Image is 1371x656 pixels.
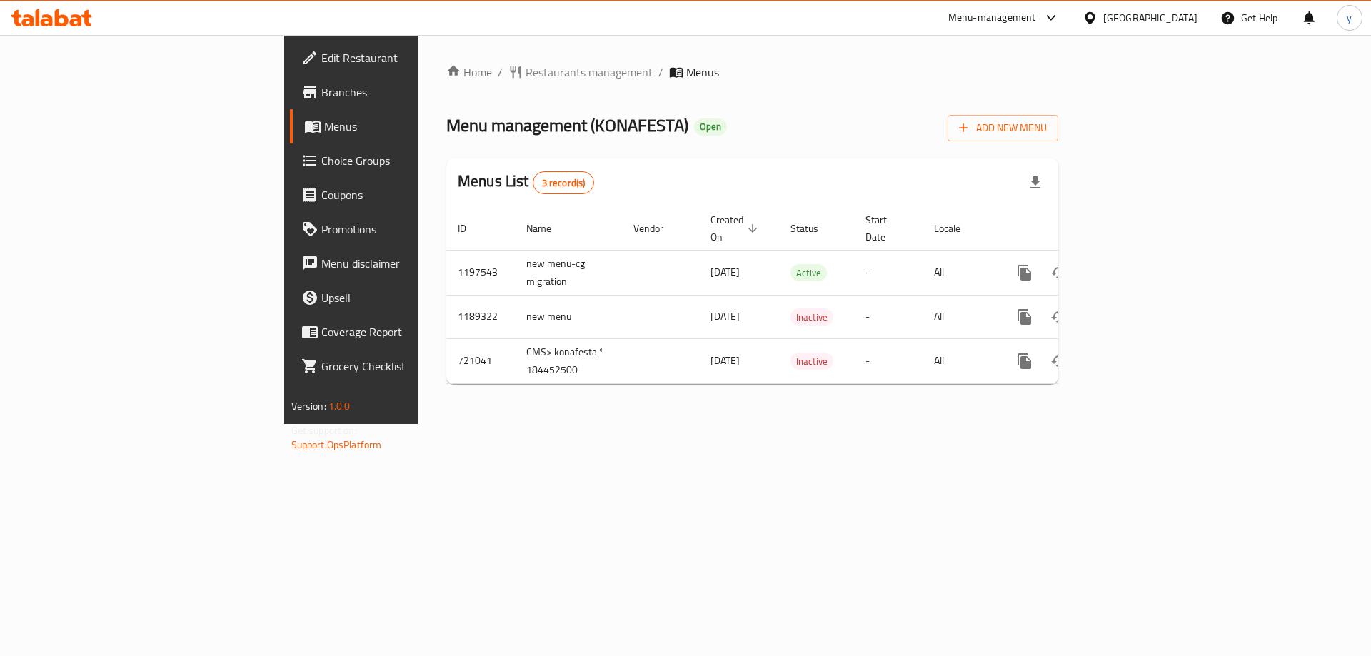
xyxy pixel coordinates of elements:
a: Support.OpsPlatform [291,435,382,454]
div: Open [694,118,727,136]
a: Coverage Report [290,315,513,349]
span: 3 record(s) [533,176,594,190]
a: Edit Restaurant [290,41,513,75]
th: Actions [996,207,1156,251]
span: Created On [710,211,762,246]
span: Grocery Checklist [321,358,502,375]
span: Restaurants management [526,64,653,81]
span: Version: [291,397,326,415]
table: enhanced table [446,207,1156,384]
span: Get support on: [291,421,357,440]
span: Open [694,121,727,133]
span: Name [526,220,570,237]
span: Menus [686,64,719,81]
a: Menus [290,109,513,143]
span: Promotions [321,221,502,238]
span: Locale [934,220,979,237]
span: Vendor [633,220,682,237]
span: Choice Groups [321,152,502,169]
span: Coupons [321,186,502,203]
div: [GEOGRAPHIC_DATA] [1103,10,1197,26]
span: Menus [324,118,502,135]
div: Inactive [790,308,833,326]
span: Start Date [865,211,905,246]
button: Change Status [1042,256,1076,290]
td: - [854,338,923,383]
span: Branches [321,84,502,101]
span: Edit Restaurant [321,49,502,66]
a: Grocery Checklist [290,349,513,383]
span: [DATE] [710,263,740,281]
a: Choice Groups [290,143,513,178]
td: All [923,250,996,295]
a: Upsell [290,281,513,315]
td: - [854,250,923,295]
button: Change Status [1042,344,1076,378]
span: Coverage Report [321,323,502,340]
div: Total records count [533,171,595,194]
span: [DATE] [710,351,740,370]
span: Menu disclaimer [321,255,502,272]
span: ID [458,220,485,237]
span: Add New Menu [959,119,1047,137]
button: more [1008,344,1042,378]
span: Menu management ( KONAFESTA ) [446,109,688,141]
span: 1.0.0 [328,397,351,415]
div: Export file [1018,166,1053,200]
button: more [1008,256,1042,290]
nav: breadcrumb [446,64,1058,81]
span: Active [790,265,827,281]
div: Menu-management [948,9,1036,26]
a: Restaurants management [508,64,653,81]
a: Coupons [290,178,513,212]
span: [DATE] [710,307,740,326]
span: Status [790,220,837,237]
td: - [854,295,923,338]
td: All [923,295,996,338]
td: new menu [515,295,622,338]
a: Menu disclaimer [290,246,513,281]
span: Inactive [790,353,833,370]
button: Change Status [1042,300,1076,334]
span: Upsell [321,289,502,306]
a: Branches [290,75,513,109]
a: Promotions [290,212,513,246]
td: All [923,338,996,383]
div: Active [790,264,827,281]
h2: Menus List [458,171,594,194]
td: new menu-cg migration [515,250,622,295]
li: / [658,64,663,81]
td: CMS> konafesta * 184452500 [515,338,622,383]
span: Inactive [790,309,833,326]
button: Add New Menu [948,115,1058,141]
span: y [1347,10,1352,26]
button: more [1008,300,1042,334]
